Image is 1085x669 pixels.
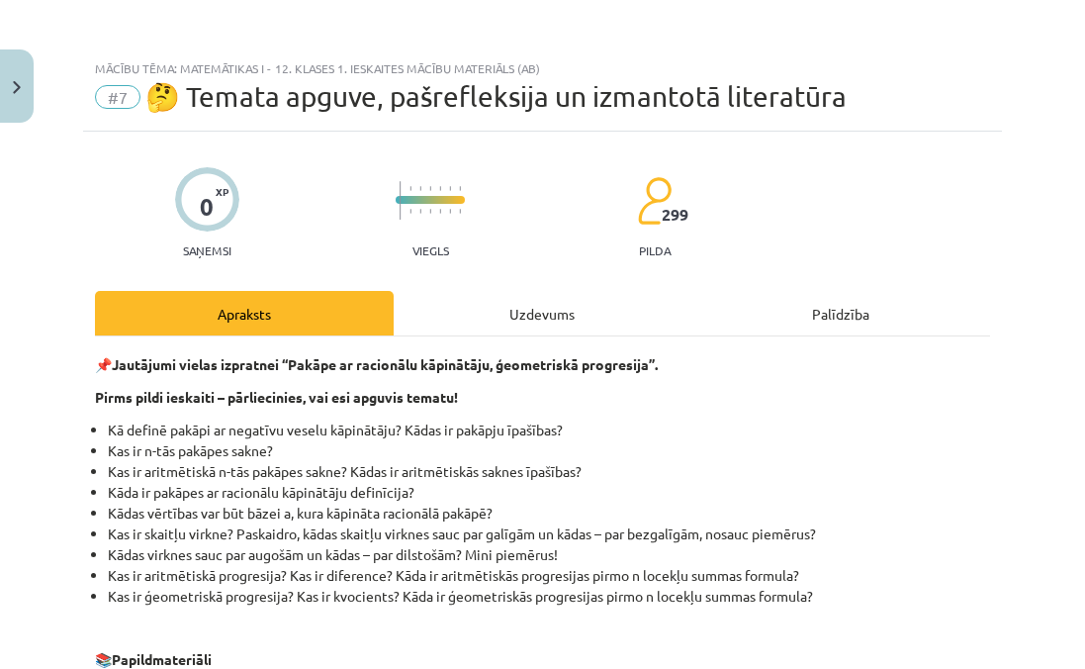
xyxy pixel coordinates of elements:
img: icon-short-line-57e1e144782c952c97e751825c79c345078a6d821885a25fce030b3d8c18986b.svg [449,186,451,191]
img: students-c634bb4e5e11cddfef0936a35e636f08e4e9abd3cc4e673bd6f9a4125e45ecb1.svg [637,176,672,226]
img: icon-short-line-57e1e144782c952c97e751825c79c345078a6d821885a25fce030b3d8c18986b.svg [419,186,421,191]
span: 299 [662,206,688,224]
div: Uzdevums [394,291,692,335]
li: Kā definē pakāpi ar negatīvu veselu kāpinātāju? Kādas ir pakāpju īpašības? [108,420,990,440]
div: Mācību tēma: Matemātikas i - 12. klases 1. ieskaites mācību materiāls (ab) [95,61,990,75]
b: Pirms pildi ieskaiti – pārliecinies, vai esi apguvis tematu! [95,388,458,406]
p: Viegls [412,243,449,257]
p: 📌 [95,354,990,375]
b: Papildmateriāli [112,650,212,668]
div: 0 [200,193,214,221]
li: Kas ir aritmētiskā progresija? Kas ir diference? Kāda ir aritmētiskās progresijas pirmo n locekļu... [108,565,990,586]
img: icon-long-line-d9ea69661e0d244f92f715978eff75569469978d946b2353a9bb055b3ed8787d.svg [400,181,402,220]
p: Saņemsi [175,243,239,257]
li: Kāda ir pakāpes ar racionālu kāpinātāju definīcija? [108,482,990,503]
b: Jautājumi vielas izpratnei “Pakāpe ar racionālu kāpinātāju, ģeometriskā progresija”. [112,355,658,373]
li: Kas ir skaitļu virkne? Paskaidro, kādas skaitļu virknes sauc par galīgām un kādas – par bezgalīgā... [108,524,990,544]
div: Palīdzība [691,291,990,335]
img: icon-short-line-57e1e144782c952c97e751825c79c345078a6d821885a25fce030b3d8c18986b.svg [459,186,461,191]
img: icon-short-line-57e1e144782c952c97e751825c79c345078a6d821885a25fce030b3d8c18986b.svg [409,186,411,191]
p: pilda [639,243,671,257]
div: Apraksts [95,291,394,335]
span: 🤔 Temata apguve, pašrefleksija un izmantotā literatūra [145,80,847,113]
li: Kas ir aritmētiskā n-tās pakāpes sakne? Kādas ir aritmētiskās saknes īpašības? [108,461,990,482]
img: icon-short-line-57e1e144782c952c97e751825c79c345078a6d821885a25fce030b3d8c18986b.svg [449,209,451,214]
img: icon-short-line-57e1e144782c952c97e751825c79c345078a6d821885a25fce030b3d8c18986b.svg [429,186,431,191]
img: icon-short-line-57e1e144782c952c97e751825c79c345078a6d821885a25fce030b3d8c18986b.svg [439,209,441,214]
span: XP [216,186,228,197]
img: icon-short-line-57e1e144782c952c97e751825c79c345078a6d821885a25fce030b3d8c18986b.svg [419,209,421,214]
img: icon-short-line-57e1e144782c952c97e751825c79c345078a6d821885a25fce030b3d8c18986b.svg [429,209,431,214]
img: icon-close-lesson-0947bae3869378f0d4975bcd49f059093ad1ed9edebbc8119c70593378902aed.svg [13,81,21,94]
img: icon-short-line-57e1e144782c952c97e751825c79c345078a6d821885a25fce030b3d8c18986b.svg [409,209,411,214]
li: Kas ir n-tās pakāpes sakne? [108,440,990,461]
li: Kādas virknes sauc par augošām un kādas – par dilstošām? Mini piemērus! [108,544,990,565]
li: Kādas vērtības var būt bāzei a, kura kāpināta racionālā pakāpē? [108,503,990,524]
li: Kas ir ģeometriskā progresija? Kas ir kvocients? Kāda ir ģeometriskās progresijas pirmo n locekļu... [108,586,990,607]
img: icon-short-line-57e1e144782c952c97e751825c79c345078a6d821885a25fce030b3d8c18986b.svg [439,186,441,191]
span: #7 [95,85,140,109]
img: icon-short-line-57e1e144782c952c97e751825c79c345078a6d821885a25fce030b3d8c18986b.svg [459,209,461,214]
